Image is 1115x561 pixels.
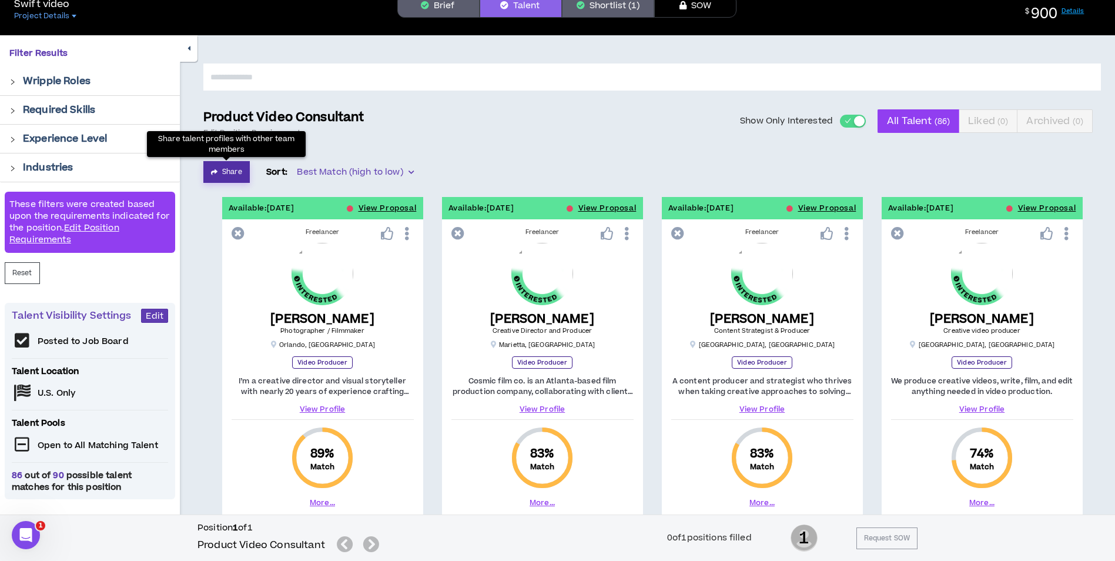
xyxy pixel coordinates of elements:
[451,376,634,397] p: Cosmic film co. is an Atlanta-based film production company, collaborating with clients across th...
[9,108,16,114] span: right
[280,326,364,335] span: Photographer / Filmmaker
[451,404,634,415] a: View Profile
[232,228,414,237] div: Freelancer
[141,309,168,323] button: Edit
[203,161,250,183] button: Share
[935,116,950,127] small: ( 86 )
[233,522,238,534] b: 1
[530,497,555,508] button: More...
[448,203,514,214] p: Available: [DATE]
[297,163,413,181] span: Best Match (high to low)
[203,109,364,126] p: Product Video Consultant
[888,203,954,214] p: Available: [DATE]
[511,243,573,305] img: JWAKWKtDqBXESt317PCk7YOsBIeGQWqTtESLiK2l.png
[197,538,325,552] h5: Product Video Consultant
[731,243,793,305] img: ULpNVrDc9udzmu3QDlsuycgDyPadYKfMtzHz9eKB.png
[671,404,853,415] a: View Profile
[750,462,775,472] small: Match
[490,312,594,326] h5: [PERSON_NAME]
[856,527,918,549] button: Request SOW
[840,115,866,128] button: Show Only Interested
[1025,6,1029,16] sup: $
[1073,116,1083,127] small: ( 0 )
[12,521,40,549] iframe: Intercom live chat
[493,326,592,335] span: Creative Director and Producer
[530,446,554,462] span: 83 %
[270,340,375,349] p: Orlando , [GEOGRAPHIC_DATA]
[9,165,16,172] span: right
[232,404,414,415] a: View Profile
[9,47,170,60] p: Filter Results
[266,166,288,179] p: Sort:
[12,309,141,323] p: Talent Visibility Settings
[750,446,774,462] span: 83 %
[943,326,1020,335] span: Creative video producer
[9,136,16,143] span: right
[891,404,1073,415] a: View Profile
[14,11,69,21] span: Project Details
[689,340,835,349] p: [GEOGRAPHIC_DATA] , [GEOGRAPHIC_DATA]
[667,532,752,545] div: 0 of 1 positions filled
[951,243,1013,305] img: 9odh6GAVPe6QadH7j7KGMN2RQZ8sZUVYRIS3nxLv.png
[671,376,853,397] p: A content producer and strategist who thrives when taking creative approaches to solving complex ...
[270,312,374,326] h5: [PERSON_NAME]
[23,132,107,146] p: Experience Level
[9,222,119,246] a: Edit Position Requirements
[359,197,417,219] button: View Proposal
[740,115,833,127] span: Show Only Interested
[12,469,25,482] span: 86
[9,79,16,85] span: right
[12,470,168,493] span: out of possible talent matches for this position
[909,340,1055,349] p: [GEOGRAPHIC_DATA] , [GEOGRAPHIC_DATA]
[23,103,95,117] p: Required Skills
[51,469,66,482] span: 90
[490,340,595,349] p: Marietta , [GEOGRAPHIC_DATA]
[968,107,1008,135] span: Liked
[1018,197,1076,219] button: View Proposal
[5,262,40,284] button: Reset
[530,462,555,472] small: Match
[512,356,572,369] p: Video Producer
[887,107,950,135] span: All Talent
[146,310,163,322] span: Edit
[310,446,334,462] span: 89 %
[232,376,414,397] p: I’m a creative director and visual storyteller with nearly 20 years of experience crafting photo ...
[38,336,129,348] p: Posted to Job Board
[798,197,856,219] button: View Proposal
[714,326,810,335] span: Content Strategist & Producer
[791,523,818,553] span: 1
[310,497,335,508] button: More...
[930,312,1034,326] h5: [PERSON_NAME]
[710,312,814,326] h5: [PERSON_NAME]
[970,462,995,472] small: Match
[36,521,45,530] span: 1
[310,462,335,472] small: Match
[952,356,1012,369] p: Video Producer
[1031,4,1058,24] span: 900
[749,497,775,508] button: More...
[23,161,73,175] p: Industries
[5,192,175,253] div: These filters were created based upon the requirements indicated for the position.
[578,197,637,219] button: View Proposal
[451,228,634,237] div: Freelancer
[732,356,792,369] p: Video Producer
[147,131,306,157] div: Share talent profiles with other team members
[891,376,1073,397] p: We produce creative videos, write, film, and edit anything needed in video production.
[292,243,353,305] img: W9ENjGCEZi8tVuMppVBQfXzOovXcAWy5pMCsFPaG.png
[23,74,91,88] p: Wripple Roles
[1062,6,1084,15] a: Details
[970,446,994,462] span: 74 %
[197,522,384,534] h6: Position of 1
[997,116,1008,127] small: ( 0 )
[969,497,995,508] button: More...
[891,228,1073,237] div: Freelancer
[229,203,294,214] p: Available: [DATE]
[668,203,734,214] p: Available: [DATE]
[1026,107,1083,135] span: Archived
[671,228,853,237] div: Freelancer
[292,356,352,369] p: Video Producer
